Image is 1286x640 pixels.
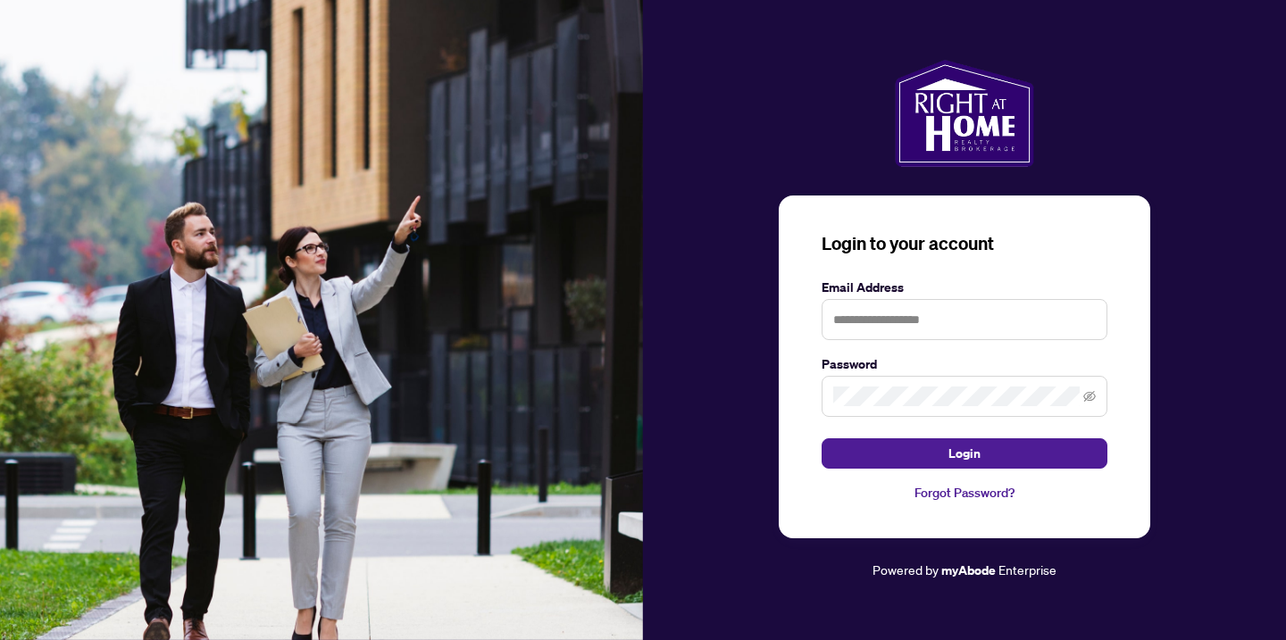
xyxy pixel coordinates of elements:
[948,439,981,468] span: Login
[822,354,1107,374] label: Password
[822,438,1107,469] button: Login
[998,561,1056,578] span: Enterprise
[941,561,996,580] a: myAbode
[895,60,1033,167] img: ma-logo
[822,231,1107,256] h3: Login to your account
[822,278,1107,297] label: Email Address
[1083,390,1096,403] span: eye-invisible
[873,561,939,578] span: Powered by
[822,483,1107,503] a: Forgot Password?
